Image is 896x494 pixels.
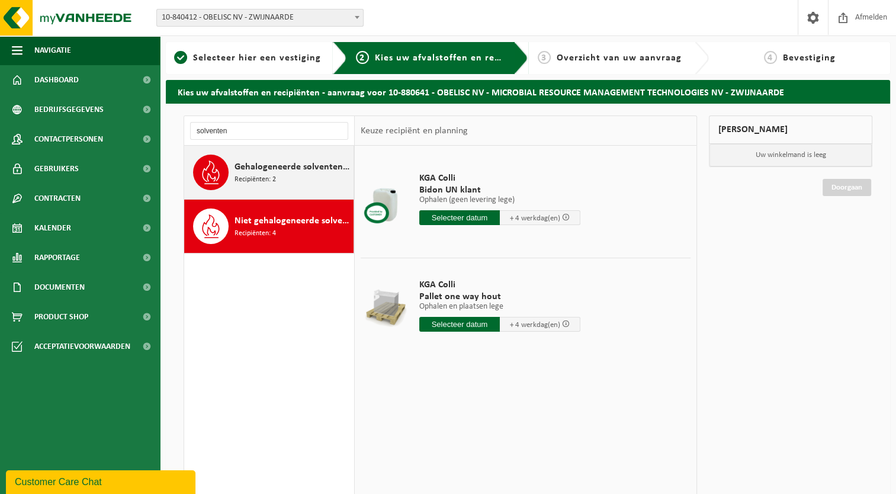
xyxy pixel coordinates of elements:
span: 4 [764,51,777,64]
span: Product Shop [34,302,88,332]
button: Niet gehalogeneerde solventen - hoogcalorisch in kleinverpakking Recipiënten: 4 [184,200,354,254]
button: Gehalogeneerde solventen in kleinverpakking Recipiënten: 2 [184,146,354,200]
span: 2 [356,51,369,64]
span: Kalender [34,213,71,243]
input: Materiaal zoeken [190,122,348,140]
span: Recipiënten: 2 [235,174,276,185]
span: Rapportage [34,243,80,272]
div: [PERSON_NAME] [709,116,872,144]
span: + 4 werkdag(en) [510,214,560,222]
span: Bevestiging [783,53,836,63]
input: Selecteer datum [419,210,500,225]
p: Ophalen en plaatsen lege [419,303,580,311]
span: KGA Colli [419,279,580,291]
span: Overzicht van uw aanvraag [557,53,682,63]
a: 1Selecteer hier een vestiging [172,51,323,65]
span: 10-840412 - OBELISC NV - ZWIJNAARDE [157,9,363,26]
span: + 4 werkdag(en) [510,321,560,329]
span: Contracten [34,184,81,213]
iframe: chat widget [6,468,198,494]
span: Kies uw afvalstoffen en recipiënten [375,53,538,63]
span: Contactpersonen [34,124,103,154]
span: Gebruikers [34,154,79,184]
span: Pallet one way hout [419,291,580,303]
span: Navigatie [34,36,71,65]
span: Recipiënten: 4 [235,228,276,239]
p: Uw winkelmand is leeg [709,144,872,166]
input: Selecteer datum [419,317,500,332]
span: 3 [538,51,551,64]
span: Dashboard [34,65,79,95]
span: Acceptatievoorwaarden [34,332,130,361]
h2: Kies uw afvalstoffen en recipiënten - aanvraag voor 10-880641 - OBELISC NV - MICROBIAL RESOURCE M... [166,80,890,103]
span: 10-840412 - OBELISC NV - ZWIJNAARDE [156,9,364,27]
span: KGA Colli [419,172,580,184]
span: Gehalogeneerde solventen in kleinverpakking [235,160,351,174]
p: Ophalen (geen levering lege) [419,196,580,204]
span: 1 [174,51,187,64]
span: Selecteer hier een vestiging [193,53,321,63]
div: Keuze recipiënt en planning [355,116,473,146]
a: Doorgaan [823,179,871,196]
span: Documenten [34,272,85,302]
span: Bedrijfsgegevens [34,95,104,124]
span: Bidon UN klant [419,184,580,196]
span: Niet gehalogeneerde solventen - hoogcalorisch in kleinverpakking [235,214,351,228]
